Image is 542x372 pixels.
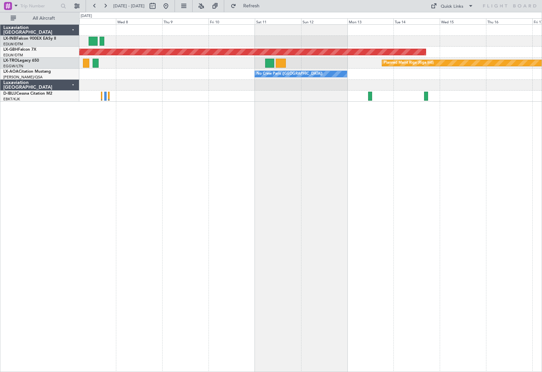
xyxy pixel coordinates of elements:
a: LX-INBFalcon 900EX EASy II [3,37,56,41]
div: [DATE] [81,13,92,19]
a: LX-GBHFalcon 7X [3,48,36,52]
span: LX-AOA [3,70,19,74]
a: EGGW/LTN [3,64,23,69]
span: D-IBLU [3,92,16,96]
span: LX-INB [3,37,16,41]
div: Tue 14 [393,18,440,24]
a: EDLW/DTM [3,53,23,58]
div: Tue 7 [70,18,116,24]
a: EBKT/KJK [3,97,20,102]
span: Refresh [238,4,266,8]
div: Wed 15 [440,18,486,24]
button: All Aircraft [7,13,72,24]
span: LX-GBH [3,48,18,52]
div: Thu 9 [162,18,209,24]
button: Refresh [228,1,268,11]
a: LX-TROLegacy 650 [3,59,39,63]
span: [DATE] - [DATE] [113,3,145,9]
div: Planned Maint Riga (Riga Intl) [384,58,434,68]
a: EDLW/DTM [3,42,23,47]
input: Trip Number [20,1,59,11]
span: LX-TRO [3,59,18,63]
a: [PERSON_NAME]/QSA [3,75,43,80]
div: Sat 11 [255,18,301,24]
a: D-IBLUCessna Citation M2 [3,92,52,96]
div: Mon 13 [347,18,394,24]
div: Quick Links [441,3,463,10]
div: Sun 12 [301,18,347,24]
div: No Crew Paris ([GEOGRAPHIC_DATA]) [257,69,322,79]
button: Quick Links [427,1,477,11]
div: Fri 10 [209,18,255,24]
span: All Aircraft [17,16,70,21]
div: Wed 8 [116,18,162,24]
div: Thu 16 [486,18,532,24]
a: LX-AOACitation Mustang [3,70,51,74]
